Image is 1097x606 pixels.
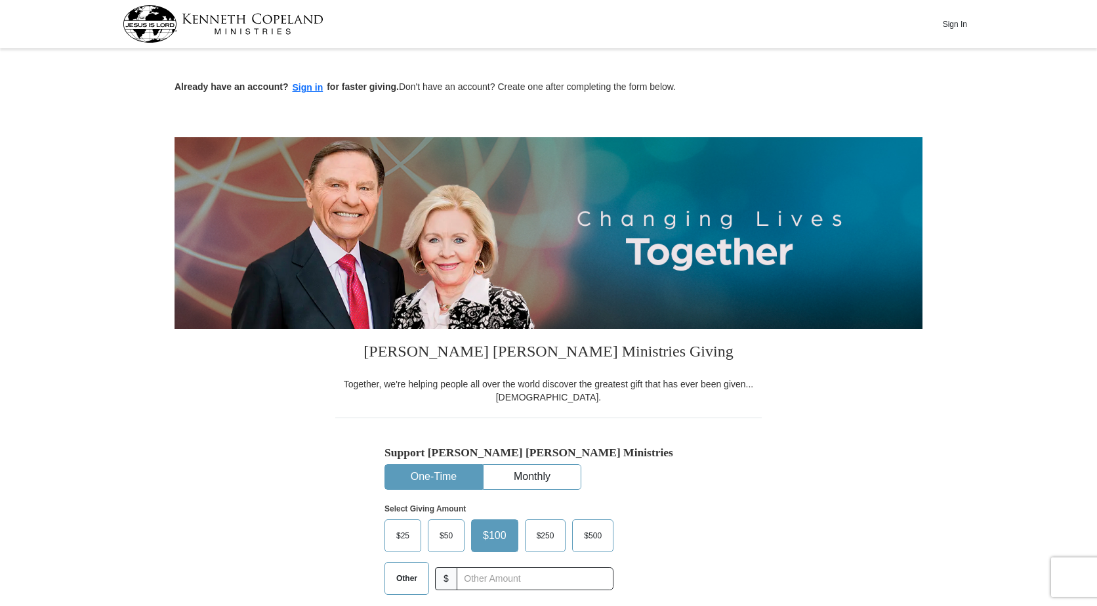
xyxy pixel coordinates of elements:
[476,526,513,546] span: $100
[433,526,459,546] span: $50
[384,446,713,460] h5: Support [PERSON_NAME] [PERSON_NAME] Ministries
[289,80,327,95] button: Sign in
[335,378,762,404] div: Together, we're helping people all over the world discover the greatest gift that has ever been g...
[384,504,466,513] strong: Select Giving Amount
[390,569,424,588] span: Other
[530,526,561,546] span: $250
[385,465,482,489] button: One-Time
[935,14,974,34] button: Sign In
[335,329,762,378] h3: [PERSON_NAME] [PERSON_NAME] Ministries Giving
[175,81,399,92] strong: Already have an account? for faster giving.
[390,526,416,546] span: $25
[175,80,922,95] p: Don't have an account? Create one after completing the form below.
[123,5,323,43] img: kcm-header-logo.svg
[484,465,581,489] button: Monthly
[577,526,608,546] span: $500
[435,567,457,590] span: $
[457,567,613,590] input: Other Amount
